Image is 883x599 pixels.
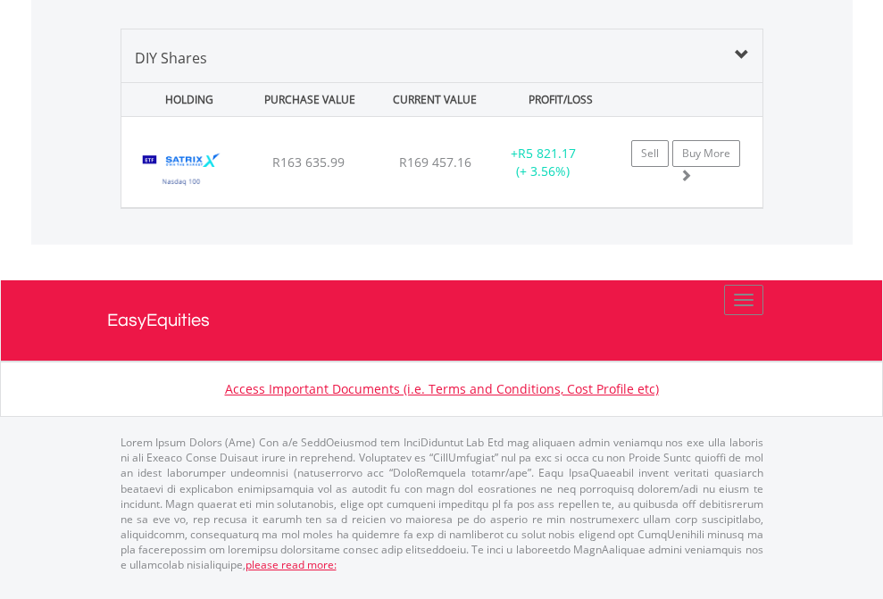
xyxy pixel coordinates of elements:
[121,435,763,572] p: Lorem Ipsum Dolors (Ame) Con a/e SeddOeiusmod tem InciDiduntut Lab Etd mag aliquaen admin veniamq...
[487,145,599,180] div: + (+ 3.56%)
[107,280,777,361] a: EasyEquities
[130,139,233,203] img: TFSA.STXNDQ.png
[225,380,659,397] a: Access Important Documents (i.e. Terms and Conditions, Cost Profile etc)
[672,140,740,167] a: Buy More
[399,154,471,171] span: R169 457.16
[123,83,245,116] div: HOLDING
[272,154,345,171] span: R163 635.99
[246,557,337,572] a: please read more:
[249,83,371,116] div: PURCHASE VALUE
[518,145,576,162] span: R5 821.17
[135,48,207,68] span: DIY Shares
[500,83,621,116] div: PROFIT/LOSS
[631,140,669,167] a: Sell
[374,83,496,116] div: CURRENT VALUE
